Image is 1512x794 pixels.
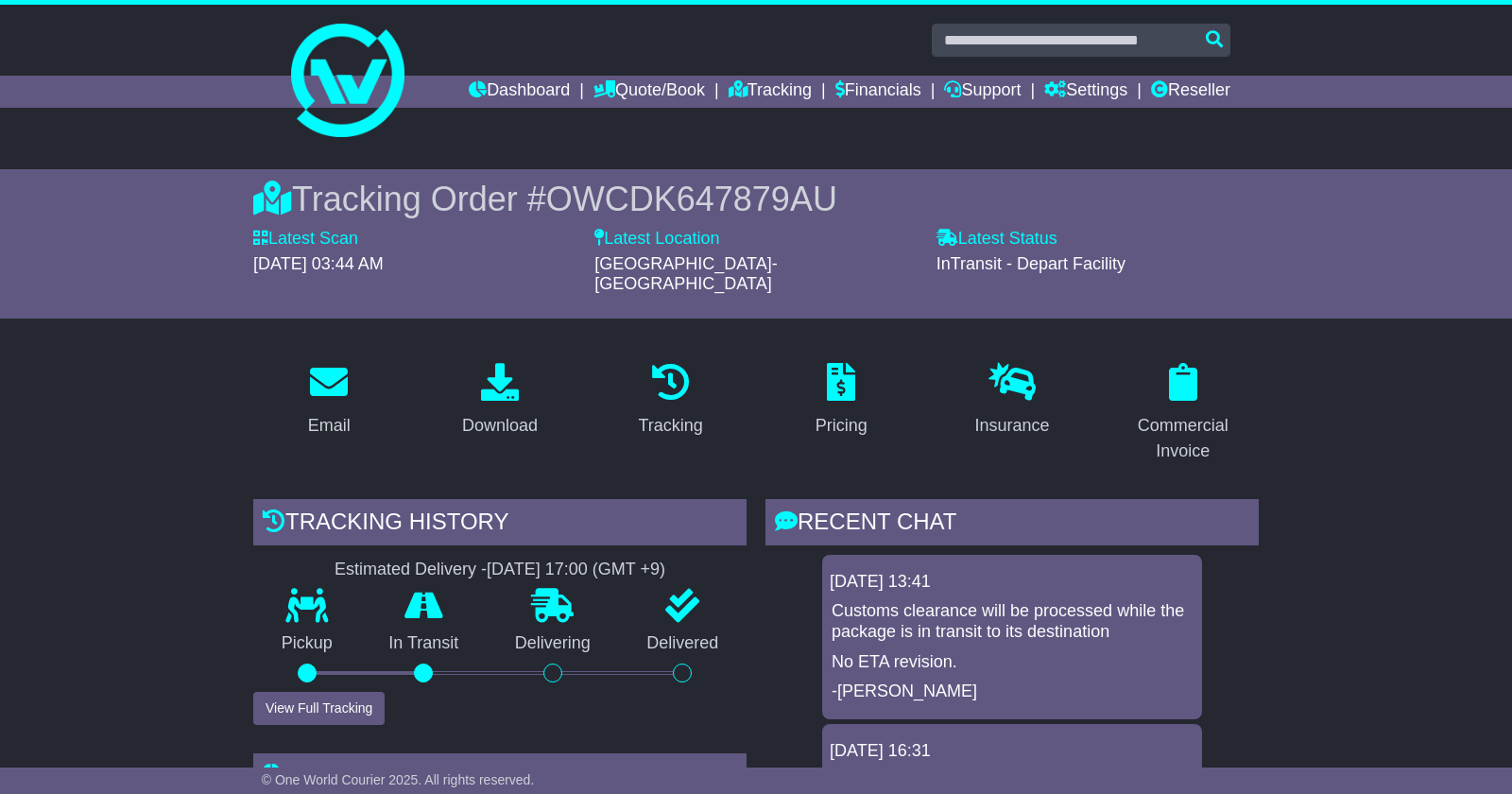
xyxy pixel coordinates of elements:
div: Tracking [639,413,703,439]
div: [DATE] 13:41 [830,572,1194,593]
a: Support [944,76,1021,108]
a: Email [296,356,363,445]
div: Tracking Order # [253,179,1259,219]
div: Download [462,413,538,439]
div: [DATE] 16:31 [830,741,1194,762]
span: © One World Courier 2025. All rights reserved. [262,772,535,787]
p: In Transit [361,633,488,654]
a: Tracking [729,76,812,108]
p: -[PERSON_NAME] [832,682,1193,702]
a: Dashboard [469,76,570,108]
label: Latest Scan [253,229,358,250]
a: Download [450,356,550,445]
div: Commercial Invoice [1119,413,1246,464]
a: Financials [835,76,921,108]
label: Latest Location [594,229,719,250]
a: Tracking [627,356,715,445]
a: Pricing [803,356,880,445]
div: Estimated Delivery - [253,560,747,580]
div: [DATE] 17:00 (GMT +9) [487,560,665,580]
span: [DATE] 03:44 AM [253,254,384,273]
div: Insurance [974,413,1049,439]
p: Delivered [619,633,747,654]
p: No ETA revision. [832,652,1193,673]
a: Commercial Invoice [1107,356,1259,471]
a: Insurance [962,356,1061,445]
p: Delivering [487,633,619,654]
span: InTransit - Depart Facility [936,254,1125,273]
div: Pricing [816,413,868,439]
a: Settings [1044,76,1127,108]
span: [GEOGRAPHIC_DATA]-[GEOGRAPHIC_DATA] [594,254,777,294]
a: Quote/Book [593,76,705,108]
div: RECENT CHAT [765,499,1259,550]
p: Customs clearance will be processed while the package is in transit to its destination [832,601,1193,642]
a: Reseller [1151,76,1230,108]
label: Latest Status [936,229,1057,250]
div: Tracking history [253,499,747,550]
span: OWCDK647879AU [546,180,837,218]
p: Pickup [253,633,361,654]
button: View Full Tracking [253,692,385,725]
div: Email [308,413,351,439]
